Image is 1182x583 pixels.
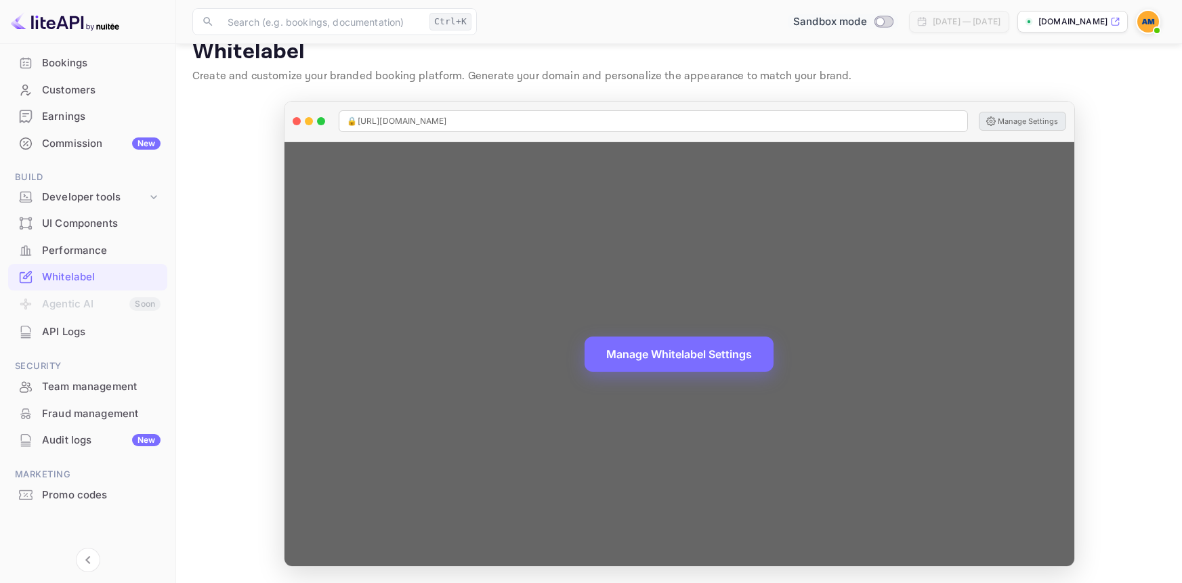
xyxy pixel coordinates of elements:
[42,216,161,232] div: UI Components
[42,379,161,395] div: Team management
[42,269,161,285] div: Whitelabel
[132,137,161,150] div: New
[8,77,167,102] a: Customers
[8,319,167,345] div: API Logs
[8,374,167,400] div: Team management
[42,109,161,125] div: Earnings
[8,467,167,482] span: Marketing
[8,170,167,185] span: Build
[11,11,119,33] img: LiteAPI logo
[8,238,167,263] a: Performance
[8,264,167,290] div: Whitelabel
[8,319,167,344] a: API Logs
[8,238,167,264] div: Performance
[42,190,147,205] div: Developer tools
[192,68,1166,85] p: Create and customize your branded booking platform. Generate your domain and personalize the appe...
[42,243,161,259] div: Performance
[42,324,161,340] div: API Logs
[42,406,161,422] div: Fraud management
[8,374,167,399] a: Team management
[42,83,161,98] div: Customers
[8,50,167,77] div: Bookings
[8,131,167,156] a: CommissionNew
[8,186,167,209] div: Developer tools
[8,131,167,157] div: CommissionNew
[429,13,471,30] div: Ctrl+K
[1137,11,1159,33] img: Arameh Mehrabi
[8,482,167,507] a: Promo codes
[219,8,424,35] input: Search (e.g. bookings, documentation)
[42,56,161,71] div: Bookings
[585,337,774,372] button: Manage Whitelabel Settings
[8,264,167,289] a: Whitelabel
[42,433,161,448] div: Audit logs
[8,482,167,509] div: Promo codes
[8,401,167,427] div: Fraud management
[8,401,167,426] a: Fraud management
[979,112,1066,131] button: Manage Settings
[42,136,161,152] div: Commission
[8,50,167,75] a: Bookings
[8,427,167,454] div: Audit logsNew
[8,104,167,129] a: Earnings
[8,211,167,236] a: UI Components
[1038,16,1107,28] p: [DOMAIN_NAME]
[8,77,167,104] div: Customers
[42,488,161,503] div: Promo codes
[76,548,100,572] button: Collapse navigation
[8,104,167,130] div: Earnings
[192,39,1166,66] p: Whitelabel
[132,434,161,446] div: New
[8,211,167,237] div: UI Components
[933,16,1000,28] div: [DATE] — [DATE]
[8,427,167,452] a: Audit logsNew
[8,359,167,374] span: Security
[793,14,867,30] span: Sandbox mode
[347,115,447,127] span: 🔒 [URL][DOMAIN_NAME]
[788,14,898,30] div: Switch to Production mode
